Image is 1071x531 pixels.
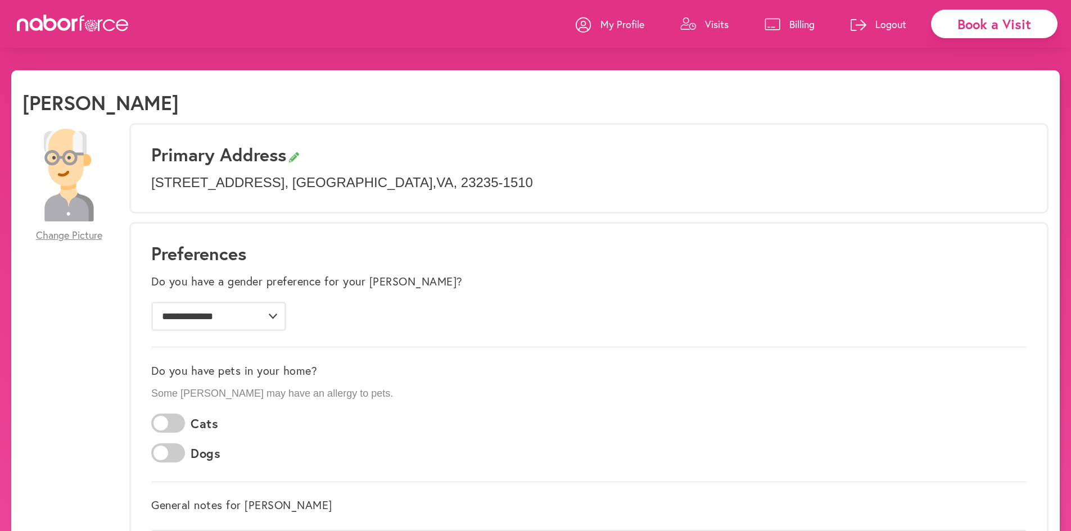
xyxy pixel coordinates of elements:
[705,17,729,31] p: Visits
[191,446,220,461] label: Dogs
[22,90,179,115] h1: [PERSON_NAME]
[931,10,1058,38] div: Book a Visit
[600,17,644,31] p: My Profile
[765,7,815,41] a: Billing
[151,243,1027,264] h1: Preferences
[576,7,644,41] a: My Profile
[789,17,815,31] p: Billing
[191,416,218,431] label: Cats
[151,498,332,512] label: General notes for [PERSON_NAME]
[22,129,115,221] img: 28479a6084c73c1d882b58007db4b51f.png
[151,275,463,288] label: Do you have a gender preference for your [PERSON_NAME]?
[151,144,1027,165] h3: Primary Address
[851,7,906,41] a: Logout
[151,175,1027,191] p: [STREET_ADDRESS] , [GEOGRAPHIC_DATA] , VA , 23235-1510
[151,364,317,378] label: Do you have pets in your home?
[680,7,729,41] a: Visits
[875,17,906,31] p: Logout
[36,229,102,242] span: Change Picture
[151,388,1027,400] p: Some [PERSON_NAME] may have an allergy to pets.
